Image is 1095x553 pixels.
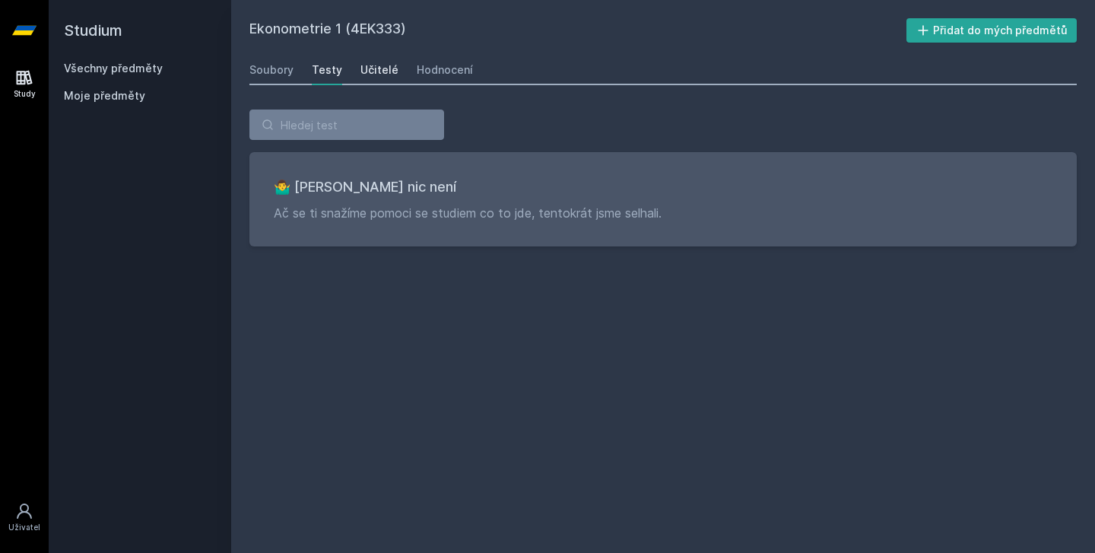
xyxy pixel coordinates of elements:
h2: Ekonometrie 1 (4EK333) [249,18,906,43]
div: Soubory [249,62,294,78]
a: Hodnocení [417,55,473,85]
a: Testy [312,55,342,85]
div: Učitelé [360,62,398,78]
span: Moje předměty [64,88,145,103]
div: Uživatel [8,522,40,533]
div: Testy [312,62,342,78]
a: Všechny předměty [64,62,163,75]
div: Study [14,88,36,100]
input: Hledej test [249,110,444,140]
p: Ač se ti snažíme pomoci se studiem co to jde, tentokrát jsme selhali. [274,204,1052,222]
a: Soubory [249,55,294,85]
button: Přidat do mých předmětů [906,18,1078,43]
a: Uživatel [3,494,46,541]
a: Učitelé [360,55,398,85]
div: Hodnocení [417,62,473,78]
h3: 🤷‍♂️ [PERSON_NAME] nic není [274,176,1052,198]
a: Study [3,61,46,107]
